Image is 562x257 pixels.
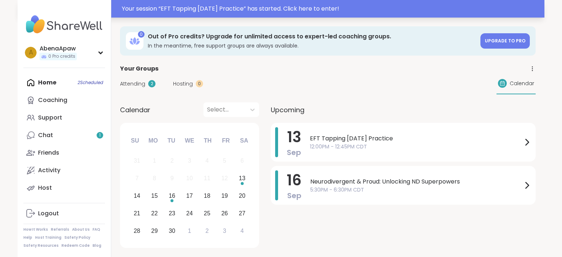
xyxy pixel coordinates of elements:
[199,188,215,204] div: Choose Thursday, September 18th, 2025
[173,80,193,88] span: Hosting
[38,209,59,218] div: Logout
[38,114,62,122] div: Support
[188,226,191,236] div: 1
[200,133,216,149] div: Th
[129,153,145,169] div: Not available Sunday, August 31st, 2025
[129,223,145,239] div: Choose Sunday, September 28th, 2025
[186,208,193,218] div: 24
[181,133,198,149] div: We
[234,223,250,239] div: Choose Saturday, October 4th, 2025
[287,190,301,201] span: Sep
[310,134,522,143] span: EFT Tapping [DATE] Practice
[38,166,60,174] div: Activity
[145,133,161,149] div: Mo
[153,173,156,183] div: 8
[23,91,105,109] a: Coaching
[240,226,244,236] div: 4
[128,152,251,239] div: month 2025-09
[223,156,226,166] div: 5
[199,205,215,221] div: Choose Thursday, September 25th, 2025
[205,226,209,236] div: 2
[99,132,101,139] span: 1
[223,226,226,236] div: 3
[204,173,210,183] div: 11
[239,191,246,201] div: 20
[134,208,140,218] div: 21
[186,191,193,201] div: 17
[51,227,69,232] a: Referrals
[169,226,175,236] div: 30
[147,188,162,204] div: Choose Monday, September 15th, 2025
[221,208,228,218] div: 26
[480,33,530,49] a: Upgrade to Pro
[72,227,90,232] a: About Us
[40,45,77,53] div: AbenaApaw
[199,223,215,239] div: Choose Thursday, October 2nd, 2025
[164,188,180,204] div: Choose Tuesday, September 16th, 2025
[148,42,476,49] h3: In the meantime, free support groups are always available.
[23,179,105,197] a: Host
[148,33,476,41] h3: Out of Pro credits? Upgrade for unlimited access to expert-led coaching groups.
[221,191,228,201] div: 19
[196,80,203,87] div: 0
[217,171,232,186] div: Not available Friday, September 12th, 2025
[147,153,162,169] div: Not available Monday, September 1st, 2025
[182,223,198,239] div: Choose Wednesday, October 1st, 2025
[239,208,246,218] div: 27
[236,133,252,149] div: Sa
[134,191,140,201] div: 14
[186,173,193,183] div: 10
[134,156,140,166] div: 31
[23,162,105,179] a: Activity
[287,170,301,190] span: 16
[271,105,304,115] span: Upcoming
[199,153,215,169] div: Not available Thursday, September 4th, 2025
[153,156,156,166] div: 1
[217,188,232,204] div: Choose Friday, September 19th, 2025
[234,153,250,169] div: Not available Saturday, September 6th, 2025
[182,171,198,186] div: Not available Wednesday, September 10th, 2025
[23,243,59,248] a: Safety Resources
[148,80,156,87] div: 2
[310,186,522,194] span: 5:30PM - 6:30PM CDT
[217,205,232,221] div: Choose Friday, September 26th, 2025
[129,171,145,186] div: Not available Sunday, September 7th, 2025
[29,48,33,57] span: A
[147,223,162,239] div: Choose Monday, September 29th, 2025
[64,235,90,240] a: Safety Policy
[120,105,150,115] span: Calendar
[164,205,180,221] div: Choose Tuesday, September 23rd, 2025
[218,133,234,149] div: Fr
[171,173,174,183] div: 9
[188,156,191,166] div: 3
[127,133,143,149] div: Su
[23,109,105,126] a: Support
[48,53,75,60] span: 0 Pro credits
[147,205,162,221] div: Choose Monday, September 22nd, 2025
[163,133,179,149] div: Tu
[151,191,158,201] div: 15
[129,188,145,204] div: Choose Sunday, September 14th, 2025
[23,227,48,232] a: How It Works
[510,80,534,87] span: Calendar
[310,177,522,186] span: Neurodivergent & Proud: Unlocking ND Superpowers
[35,235,61,240] a: Host Training
[169,208,175,218] div: 23
[234,171,250,186] div: Choose Saturday, September 13th, 2025
[234,188,250,204] div: Choose Saturday, September 20th, 2025
[217,223,232,239] div: Choose Friday, October 3rd, 2025
[61,243,90,248] a: Redeem Code
[138,31,145,38] div: 0
[217,153,232,169] div: Not available Friday, September 5th, 2025
[23,12,105,37] img: ShareWell Nav Logo
[135,173,139,183] div: 7
[171,156,174,166] div: 2
[182,205,198,221] div: Choose Wednesday, September 24th, 2025
[23,205,105,222] a: Logout
[310,143,522,151] span: 12:00PM - 12:45PM CDT
[23,235,32,240] a: Help
[93,243,101,248] a: Blog
[23,144,105,162] a: Friends
[122,4,540,13] div: Your session “ EFT Tapping [DATE] Practice ” has started. Click here to enter!
[287,127,301,147] span: 13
